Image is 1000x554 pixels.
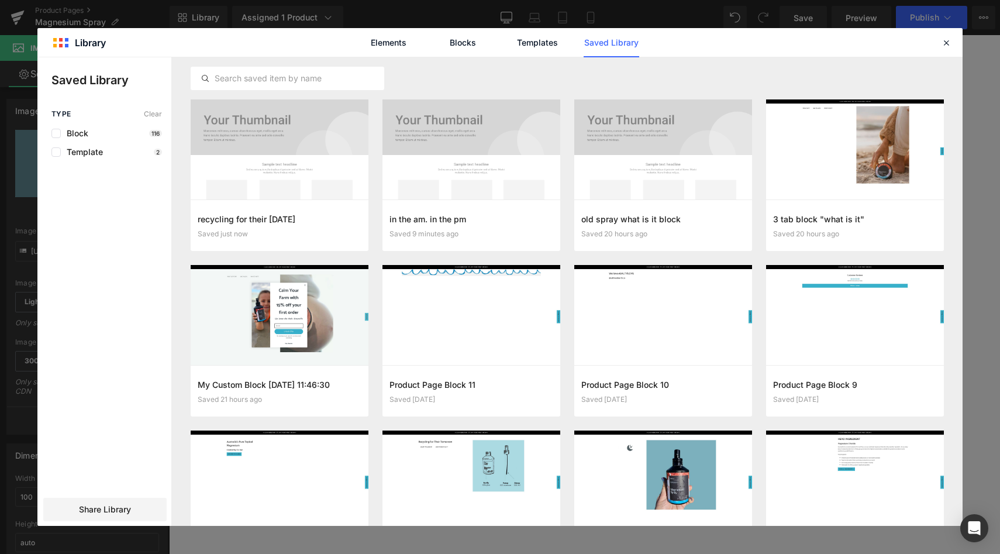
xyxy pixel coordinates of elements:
[198,213,361,225] h3: recycling for their [DATE]
[144,110,162,118] span: Clear
[581,395,745,404] div: Saved [DATE]
[149,130,162,137] p: 116
[61,129,88,138] span: Block
[198,378,361,391] h3: My Custom Block [DATE] 11:46:30
[61,147,103,157] span: Template
[389,378,553,391] h3: Product Page Block 11
[581,230,745,238] div: Saved 20 hours ago
[509,28,565,57] a: Templates
[960,514,988,542] div: Open Intercom Messenger
[581,378,745,391] h3: Product Page Block 10
[361,28,416,57] a: Elements
[51,110,71,118] span: Type
[389,395,553,404] div: Saved [DATE]
[435,28,491,57] a: Blocks
[584,28,639,57] a: Saved Library
[773,230,937,238] div: Saved 20 hours ago
[581,213,745,225] h3: old spray what is it block
[198,230,361,238] div: Saved just now
[191,71,384,85] input: Search saved item by name
[198,395,361,404] div: Saved 21 hours ago
[51,71,171,89] p: Saved Library
[773,213,937,225] h3: 3 tab block "what is it"
[773,395,937,404] div: Saved [DATE]
[389,213,553,225] h3: in the am. in the pm
[389,230,553,238] div: Saved 9 minutes ago
[773,378,937,391] h3: Product Page Block 9
[154,149,162,156] p: 2
[79,504,131,515] span: Share Library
